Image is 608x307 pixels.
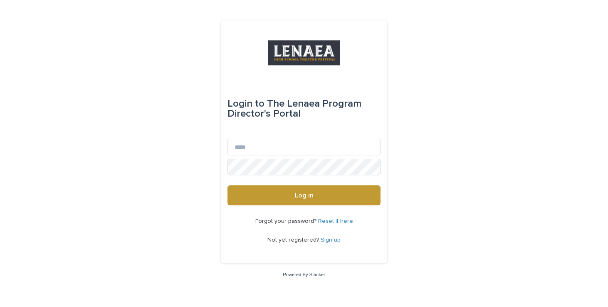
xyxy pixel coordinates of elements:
[268,40,340,65] img: 3TRreipReCSEaaZc33pQ
[255,218,318,224] span: Forgot your password?
[318,218,353,224] a: Reset it here
[321,237,341,243] a: Sign up
[267,237,321,243] span: Not yet registered?
[295,192,314,199] span: Log in
[227,92,381,125] div: The Lenaea Program Director's Portal
[227,185,381,205] button: Log in
[227,99,264,109] span: Login to
[283,272,325,277] a: Powered By Stacker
